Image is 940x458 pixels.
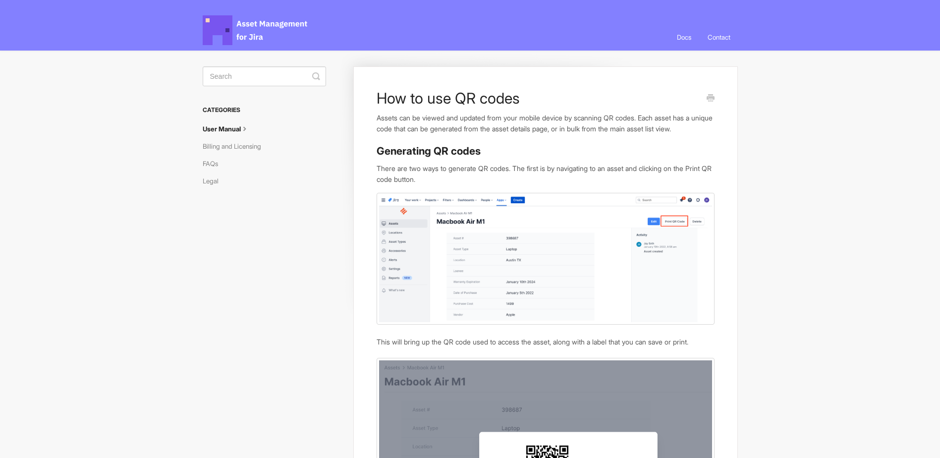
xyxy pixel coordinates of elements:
[203,101,326,119] h3: Categories
[377,163,714,184] p: There are two ways to generate QR codes. The first is by navigating to an asset and clicking on t...
[377,89,699,107] h1: How to use QR codes
[377,337,714,347] p: This will bring up the QR code used to access the asset, along with a label that you can save or ...
[700,24,738,51] a: Contact
[707,93,715,104] a: Print this Article
[203,156,225,172] a: FAQs
[203,138,269,154] a: Billing and Licensing
[377,113,714,134] p: Assets can be viewed and updated from your mobile device by scanning QR codes. Each asset has a u...
[377,193,714,325] img: file-N2UVGUqx73.png
[203,173,226,189] a: Legal
[203,66,326,86] input: Search
[203,121,257,137] a: User Manual
[669,24,699,51] a: Docs
[203,15,309,45] span: Asset Management for Jira Docs
[377,144,714,158] h3: Generating QR codes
